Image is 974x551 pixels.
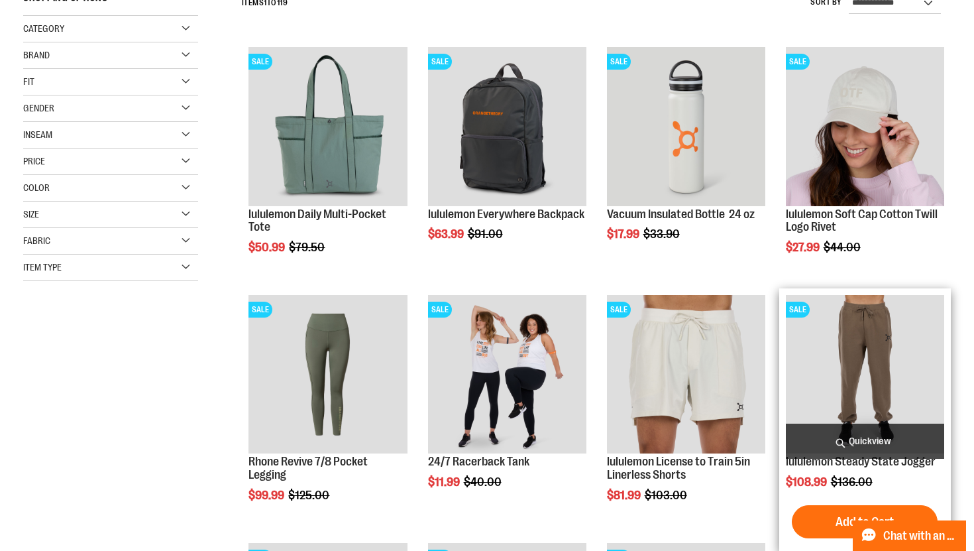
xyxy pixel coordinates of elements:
[836,515,894,529] span: Add to Cart
[883,530,958,542] span: Chat with an Expert
[607,54,631,70] span: SALE
[831,475,875,489] span: $136.00
[786,47,944,208] a: OTF lululemon Soft Cap Cotton Twill Logo Rivet KhakiSALE
[428,475,462,489] span: $11.99
[23,235,50,246] span: Fabric
[248,54,272,70] span: SALE
[607,47,765,208] a: Vacuum Insulated Bottle 24 ozSALE
[600,288,772,536] div: product
[23,103,54,113] span: Gender
[786,455,936,468] a: lululemon Steady State Jogger
[248,295,407,456] a: Rhone Revive 7/8 Pocket LeggingSALE
[428,47,586,206] img: lululemon Everywhere Backpack
[464,475,504,489] span: $40.00
[421,40,593,275] div: product
[607,455,750,481] a: lululemon License to Train 5in Linerless Shorts
[786,54,810,70] span: SALE
[786,241,822,254] span: $27.99
[786,302,810,318] span: SALE
[607,227,641,241] span: $17.99
[23,156,45,166] span: Price
[428,295,586,456] a: 24/7 Racerback TankSALE
[607,295,765,456] a: lululemon License to Train 5in Linerless ShortsSALE
[428,54,452,70] span: SALE
[23,209,39,219] span: Size
[248,241,287,254] span: $50.99
[289,241,327,254] span: $79.50
[607,47,765,206] img: Vacuum Insulated Bottle 24 oz
[428,208,584,221] a: lululemon Everywhere Backpack
[607,295,765,454] img: lululemon License to Train 5in Linerless Shorts
[792,505,938,538] button: Add to Cart
[824,241,863,254] span: $44.00
[248,455,368,481] a: Rhone Revive 7/8 Pocket Legging
[643,227,682,241] span: $33.90
[248,302,272,318] span: SALE
[428,455,529,468] a: 24/7 Racerback Tank
[248,47,407,206] img: lululemon Daily Multi-Pocket Tote
[779,40,951,288] div: product
[242,40,413,288] div: product
[23,76,34,87] span: Fit
[248,208,386,234] a: lululemon Daily Multi-Pocket Tote
[786,475,829,489] span: $108.99
[248,489,286,502] span: $99.99
[23,129,52,140] span: Inseam
[288,489,331,502] span: $125.00
[786,424,944,459] a: Quickview
[607,208,755,221] a: Vacuum Insulated Bottle 24 oz
[428,295,586,454] img: 24/7 Racerback Tank
[607,302,631,318] span: SALE
[786,295,944,454] img: lululemon Steady State Jogger
[23,182,50,193] span: Color
[645,489,689,502] span: $103.00
[421,288,593,522] div: product
[242,288,413,536] div: product
[248,295,407,454] img: Rhone Revive 7/8 Pocket Legging
[607,489,643,502] span: $81.99
[23,50,50,60] span: Brand
[786,47,944,206] img: OTF lululemon Soft Cap Cotton Twill Logo Rivet Khaki
[853,520,967,551] button: Chat with an Expert
[428,302,452,318] span: SALE
[468,227,505,241] span: $91.00
[600,40,772,275] div: product
[428,47,586,208] a: lululemon Everywhere BackpackSALE
[786,208,938,234] a: lululemon Soft Cap Cotton Twill Logo Rivet
[23,23,64,34] span: Category
[428,227,466,241] span: $63.99
[786,295,944,456] a: lululemon Steady State JoggerSALE
[23,262,62,273] span: Item Type
[248,47,407,208] a: lululemon Daily Multi-Pocket ToteSALE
